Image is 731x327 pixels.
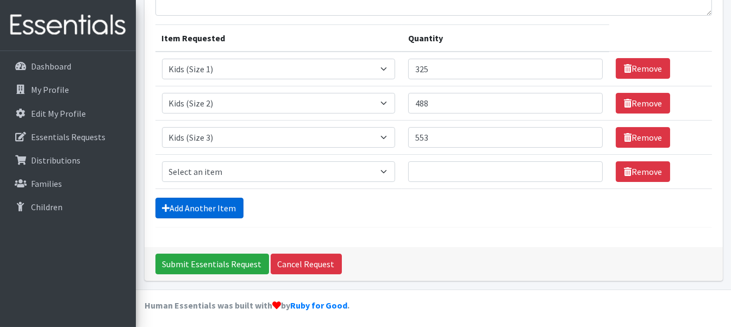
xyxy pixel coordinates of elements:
[31,61,71,72] p: Dashboard
[145,300,349,311] strong: Human Essentials was built with by .
[290,300,347,311] a: Ruby for Good
[4,55,132,77] a: Dashboard
[155,254,269,274] input: Submit Essentials Request
[31,131,105,142] p: Essentials Requests
[616,161,670,182] a: Remove
[4,196,132,218] a: Children
[155,24,402,52] th: Item Requested
[4,7,132,43] img: HumanEssentials
[271,254,342,274] a: Cancel Request
[4,103,132,124] a: Edit My Profile
[4,126,132,148] a: Essentials Requests
[402,24,609,52] th: Quantity
[4,79,132,100] a: My Profile
[616,58,670,79] a: Remove
[4,173,132,194] a: Families
[616,127,670,148] a: Remove
[31,178,62,189] p: Families
[616,93,670,114] a: Remove
[155,198,243,218] a: Add Another Item
[31,84,69,95] p: My Profile
[31,155,80,166] p: Distributions
[4,149,132,171] a: Distributions
[31,202,63,212] p: Children
[31,108,86,119] p: Edit My Profile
